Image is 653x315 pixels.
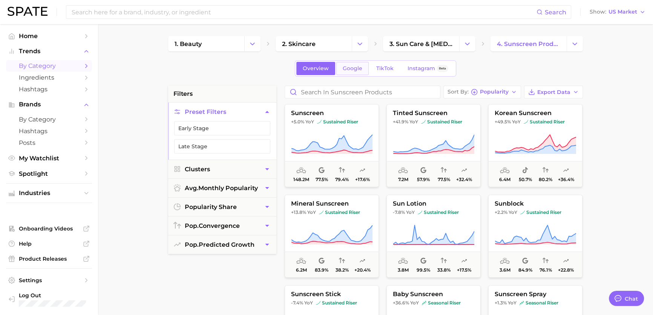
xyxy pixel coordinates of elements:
span: Hashtags [19,86,79,93]
span: +32.4% [456,177,472,182]
button: pop.predicted growth [168,235,276,254]
img: seasonal riser [520,301,524,305]
span: YoY [509,209,517,215]
a: 3. sun care & [MEDICAL_DATA] [383,36,459,51]
span: 83.9% [315,267,328,273]
span: 79.4% [335,177,349,182]
span: 3. sun care & [MEDICAL_DATA] [389,40,453,48]
span: 7.2m [398,177,408,182]
span: sunscreen spray [489,291,582,298]
span: +17.5% [457,267,471,273]
span: sustained riser [418,209,459,215]
span: popularity predicted growth: Very Likely [563,166,569,175]
span: Export Data [537,89,570,95]
span: TikTok [376,65,394,72]
span: popularity share [185,203,237,211]
img: sustained riser [319,210,323,215]
button: sunscreen+5.0% YoYsustained risersustained riser148.2m77.5%79.4%+17.6% [285,104,379,187]
span: YoY [305,119,314,125]
span: Search [545,9,566,16]
img: sustained riser [421,120,426,124]
span: popularity predicted growth: Very Likely [359,166,365,175]
span: YoY [307,209,316,215]
button: ShowUS Market [588,7,647,17]
span: average monthly popularity: High Popularity [398,166,408,175]
span: Instagram [408,65,435,72]
span: filters [173,89,193,98]
span: +49.5% [495,119,511,124]
img: sustained riser [418,210,422,215]
span: 33.8% [437,267,451,273]
a: Hashtags [6,125,92,137]
span: -7.8% [393,209,405,215]
span: Spotlight [19,170,79,177]
a: TikTok [370,62,400,75]
button: mineral sunscreen+13.8% YoYsustained risersustained riser6.2m83.9%38.2%+20.4% [285,195,379,278]
span: average monthly popularity: High Popularity [500,257,510,266]
a: 2. skincare [276,36,352,51]
span: 6.4m [499,177,510,182]
a: Hashtags [6,83,92,95]
span: average monthly popularity: Very High Popularity [296,166,306,175]
span: popularity convergence: Very High Convergence [543,166,549,175]
span: 6.2m [296,267,307,273]
span: popularity share: TikTok [522,166,528,175]
button: Change Category [459,36,475,51]
span: Hashtags [19,128,79,135]
span: korean sunscreen [489,110,582,117]
a: Settings [6,275,92,286]
span: Google [343,65,362,72]
span: Overview [303,65,329,72]
span: popularity share: Google [522,257,528,266]
span: average monthly popularity: High Popularity [500,166,510,175]
a: Posts [6,137,92,149]
span: +17.6% [355,177,370,182]
span: tinted sunscreen [387,110,480,117]
span: Log Out [19,292,86,299]
button: Clusters [168,160,276,178]
span: sustained riser [316,300,357,306]
a: 1. beauty [168,36,244,51]
button: Export Data [524,86,583,98]
span: sustained riser [421,119,462,125]
img: sustained riser [520,210,525,215]
span: 77.5% [438,177,450,182]
span: popularity convergence: Low Convergence [339,257,345,266]
a: Ingredients [6,72,92,83]
span: 2. skincare [282,40,316,48]
span: convergence [185,222,240,229]
span: 76.1% [540,267,552,273]
span: popularity predicted growth: Likely [461,257,467,266]
span: Sort By [448,90,469,94]
span: by Category [19,62,79,69]
span: Trends [19,48,79,55]
button: popularity share [168,198,276,216]
span: average monthly popularity: High Popularity [398,257,408,266]
span: YoY [406,209,415,215]
span: Clusters [185,166,210,173]
span: Popularity [480,90,509,94]
span: popularity convergence: Low Convergence [441,257,447,266]
span: 99.5% [417,267,430,273]
input: Search here for a brand, industry, or ingredient [71,6,537,18]
span: 148.2m [293,177,309,182]
button: Change Category [244,36,261,51]
span: sustained riser [520,209,561,215]
span: monthly popularity [185,184,258,192]
abbr: average [185,184,198,192]
button: Change Category [352,36,368,51]
span: popularity share: Google [319,166,325,175]
span: 38.2% [336,267,349,273]
span: Onboarding Videos [19,225,79,232]
span: sunscreen [285,110,379,117]
span: Settings [19,277,79,284]
span: popularity share: Google [420,257,426,266]
span: Beta [439,65,446,72]
span: Help [19,240,79,247]
span: popularity convergence: High Convergence [339,166,345,175]
button: Trends [6,46,92,57]
span: 80.2% [539,177,552,182]
span: 1. beauty [175,40,202,48]
span: 50.7% [519,177,532,182]
span: 84.9% [518,267,532,273]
